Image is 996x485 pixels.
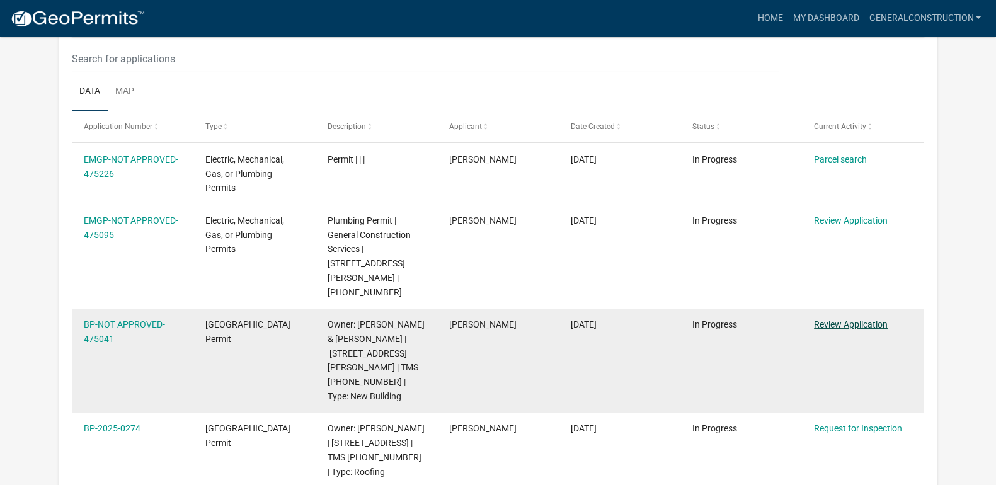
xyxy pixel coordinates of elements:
a: Review Application [814,319,888,329]
span: 09/08/2025 [571,215,597,225]
datatable-header-cell: Current Activity [802,111,924,142]
span: Robert Weichmann [449,319,517,329]
span: Permit | | | [328,154,365,164]
datatable-header-cell: Status [680,111,802,142]
a: Map [108,72,142,112]
span: Status [692,122,714,131]
datatable-header-cell: Applicant [437,111,558,142]
a: EMGP-NOT APPROVED-475095 [84,215,178,240]
a: Data [72,72,108,112]
datatable-header-cell: Description [315,111,437,142]
datatable-header-cell: Application Number [72,111,193,142]
span: Owner: SAVITZ WILLIAM F | 110 TRINITY ST | TMS 109-13-05-015 | Type: Roofing [328,423,425,476]
a: Review Application [814,215,888,225]
datatable-header-cell: Date Created [559,111,680,142]
span: Current Activity [814,122,866,131]
a: Parcel search [814,154,867,164]
datatable-header-cell: Type [193,111,315,142]
span: Robert Weichmann [449,423,517,433]
span: Applicant [449,122,482,131]
span: Plumbing Permit | General Construction Services | 555 MCNEILL RD | 123-00-00-055 [328,215,411,297]
span: Description [328,122,366,131]
a: My Dashboard [787,6,864,30]
span: In Progress [692,154,737,164]
span: Abbeville County Building Permit [205,423,290,448]
span: Owner: WALLACE JOSEPH & EMILY | 555 MCNEILL RD | TMS 123-00-00-055 | Type: New Building [328,319,425,401]
span: Electric, Mechanical, Gas, or Plumbing Permits [205,215,284,254]
span: Application Number [84,122,152,131]
span: 09/08/2025 [571,319,597,329]
span: Date Created [571,122,615,131]
a: Request for Inspection [814,423,902,433]
input: Search for applications [72,46,779,72]
span: In Progress [692,423,737,433]
span: In Progress [692,215,737,225]
a: EMGP-NOT APPROVED-475226 [84,154,178,179]
span: 08/14/2025 [571,423,597,433]
a: Generalconstruction [864,6,986,30]
a: BP-NOT APPROVED-475041 [84,319,165,344]
span: Robert Weichmann [449,215,517,225]
span: Type [205,122,222,131]
span: In Progress [692,319,737,329]
span: Abbeville County Building Permit [205,319,290,344]
a: BP-2025-0274 [84,423,140,433]
span: Robert Weichmann [449,154,517,164]
span: 09/08/2025 [571,154,597,164]
a: Home [752,6,787,30]
span: Electric, Mechanical, Gas, or Plumbing Permits [205,154,284,193]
